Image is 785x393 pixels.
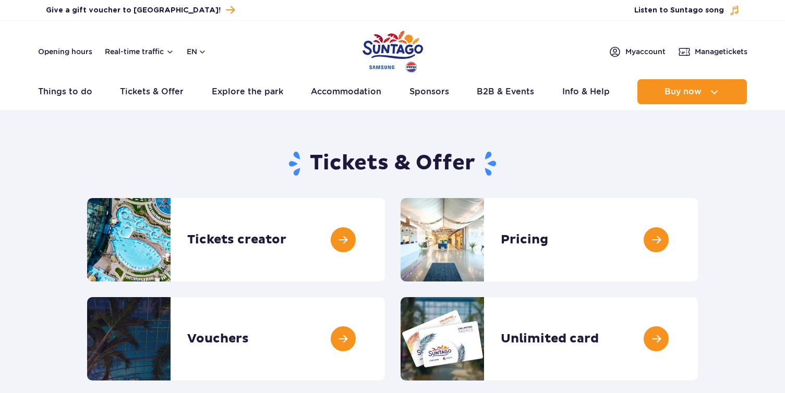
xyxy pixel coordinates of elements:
span: Give a gift voucher to [GEOGRAPHIC_DATA]! [46,5,221,16]
a: Tickets & Offer [120,79,184,104]
span: Buy now [665,87,702,96]
h1: Tickets & Offer [87,150,698,177]
span: Manage tickets [695,46,747,57]
a: Things to do [38,79,92,104]
span: Listen to Suntago song [634,5,724,16]
a: Park of Poland [363,26,423,74]
a: Accommodation [311,79,381,104]
a: B2B & Events [477,79,534,104]
a: Explore the park [212,79,283,104]
a: Managetickets [678,45,747,58]
span: My account [625,46,666,57]
a: Sponsors [409,79,449,104]
button: Buy now [637,79,747,104]
button: en [187,46,207,57]
button: Listen to Suntago song [634,5,740,16]
a: Give a gift voucher to [GEOGRAPHIC_DATA]! [46,3,235,17]
a: Info & Help [562,79,610,104]
a: Opening hours [38,46,92,57]
a: Myaccount [609,45,666,58]
button: Real-time traffic [105,47,174,56]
